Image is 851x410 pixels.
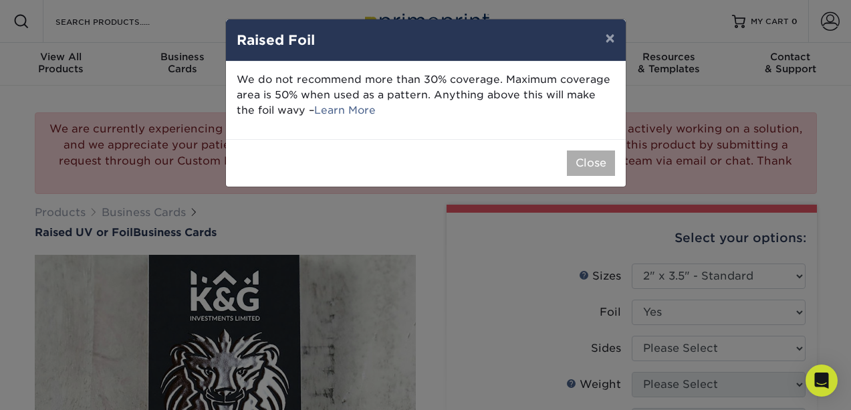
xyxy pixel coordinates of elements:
button: × [594,19,625,57]
p: We do not recommend more than 30% coverage. Maximum coverage area is 50% when used as a pattern. ... [237,72,615,118]
button: Close [567,150,615,176]
h4: Raised Foil [237,30,615,50]
a: Learn More [314,104,376,116]
div: Open Intercom Messenger [806,365,838,397]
